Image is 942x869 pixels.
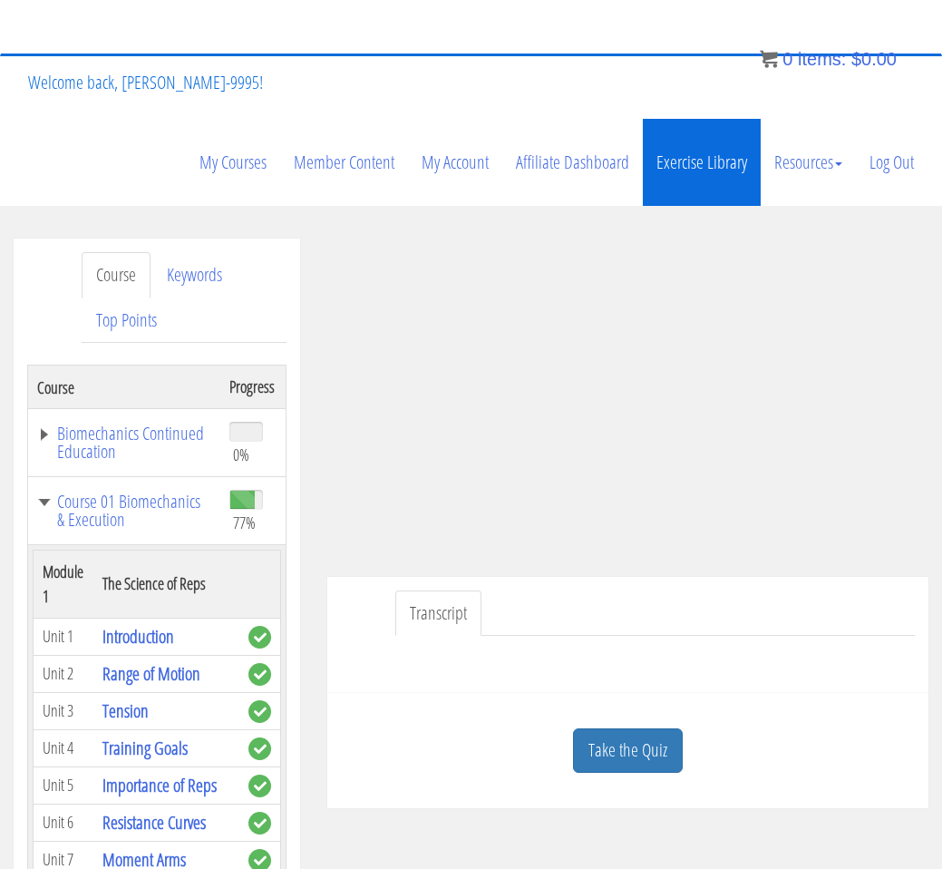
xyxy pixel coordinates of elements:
[280,119,408,206] a: Member Content
[34,655,94,692] td: Unit 2
[856,119,927,206] a: Log Out
[395,591,481,637] a: Transcript
[37,493,211,529] a: Course 01 Biomechanics & Execution
[233,444,249,464] span: 0%
[102,736,188,760] a: Training Goals
[34,729,94,766] td: Unit 4
[28,366,220,409] th: Course
[220,366,286,409] th: Progress
[15,46,277,119] p: Welcome back, [PERSON_NAME]-9995!
[573,728,683,773] a: Take the Quiz
[93,550,239,618] th: The Science of Reps
[761,119,856,206] a: Resources
[798,49,846,69] span: items:
[152,252,237,298] a: Keywords
[102,624,174,649] a: Introduction
[248,812,271,835] span: complete
[760,50,778,68] img: icon11.png
[102,810,206,835] a: Resistance Curves
[34,618,94,655] td: Unit 1
[102,698,149,723] a: Tension
[851,49,861,69] span: $
[643,119,761,206] a: Exercise Library
[34,692,94,729] td: Unit 3
[782,49,792,69] span: 0
[248,663,271,686] span: complete
[851,49,897,69] bdi: 0.00
[82,252,151,298] a: Course
[248,626,271,649] span: complete
[233,513,256,532] span: 77%
[102,661,200,686] a: Range of Motion
[34,766,94,804] td: Unit 5
[248,737,271,760] span: complete
[760,49,897,69] a: 0 items: $0.00
[34,804,94,841] td: Unit 6
[248,775,271,797] span: complete
[102,773,217,797] a: Importance of Reps
[82,298,171,344] a: Top Points
[34,550,94,618] th: Module 1
[502,119,643,206] a: Affiliate Dashboard
[248,700,271,723] span: complete
[37,425,211,461] a: Biomechanics Continued Education
[186,119,280,206] a: My Courses
[408,119,502,206] a: My Account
